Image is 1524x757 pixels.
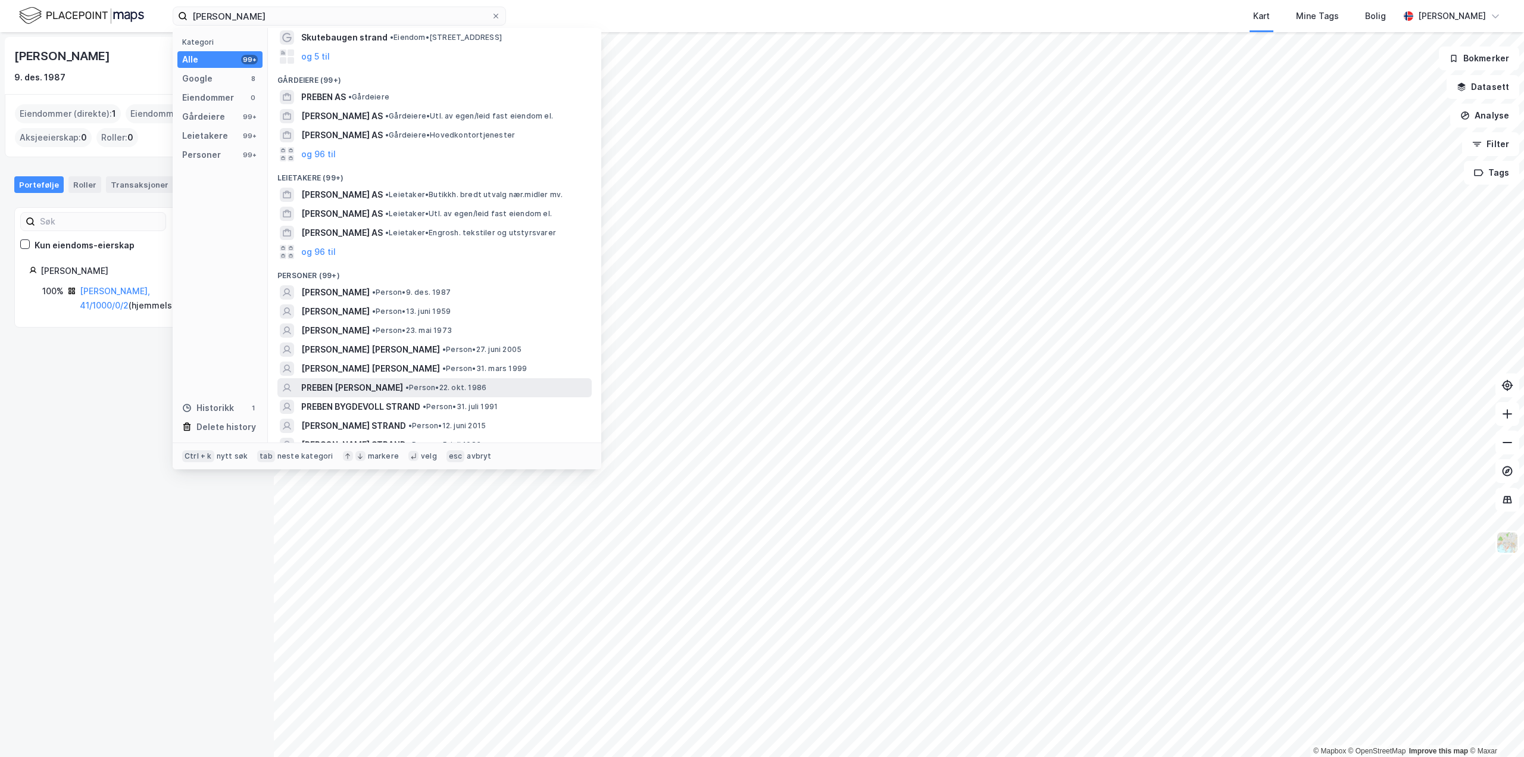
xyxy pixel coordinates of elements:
a: OpenStreetMap [1348,747,1406,755]
span: Gårdeiere [348,92,389,102]
span: [PERSON_NAME] [301,323,370,338]
div: nytt søk [217,451,248,461]
span: [PERSON_NAME] STRAND [301,419,406,433]
span: Gårdeiere • Utl. av egen/leid fast eiendom el. [385,111,553,121]
div: Gårdeiere [182,110,225,124]
button: og 96 til [301,245,336,259]
div: Mine Tags [1296,9,1339,23]
div: Bolig [1365,9,1386,23]
span: • [385,111,389,120]
img: Z [1496,531,1519,554]
span: • [372,326,376,335]
div: 8 [248,74,258,83]
span: • [372,307,376,316]
span: PREBEN BYGDEVOLL STRAND [301,400,420,414]
span: [PERSON_NAME] AS [301,109,383,123]
div: Historikk [182,401,234,415]
span: Leietaker • Utl. av egen/leid fast eiendom el. [385,209,552,219]
div: velg [421,451,437,461]
span: [PERSON_NAME] AS [301,207,383,221]
span: • [442,345,446,354]
span: • [405,383,409,392]
div: neste kategori [277,451,333,461]
div: Kategori [182,38,263,46]
span: [PERSON_NAME] [301,304,370,319]
div: Eiendommer [182,91,234,105]
div: Kun eiendoms-eierskap [35,238,135,253]
span: [PERSON_NAME] AS [301,226,383,240]
div: Ctrl + k [182,450,214,462]
div: Personer (99+) [268,261,601,283]
span: PREBEN [PERSON_NAME] [301,381,403,395]
div: ( hjemmelshaver ) [80,284,245,313]
span: Person • 9. des. 1987 [372,288,451,297]
div: Leietakere (99+) [268,164,601,185]
div: Personer [182,148,221,162]
span: Person • 5. juli 1986 [408,440,481,450]
span: Person • 31. mars 1999 [442,364,527,373]
span: • [372,288,376,297]
button: og 96 til [301,147,336,161]
div: Eiendommer (Indirekte) : [126,104,241,123]
div: 9. des. 1987 [14,70,65,85]
a: Improve this map [1409,747,1468,755]
div: 99+ [241,131,258,141]
span: Person • 27. juni 2005 [442,345,521,354]
span: [PERSON_NAME] AS [301,188,383,202]
div: Alle [182,52,198,67]
button: Analyse [1450,104,1519,127]
span: • [385,130,389,139]
span: • [390,33,394,42]
span: Person • 22. okt. 1986 [405,383,486,392]
span: • [385,228,389,237]
button: Bokmerker [1439,46,1519,70]
div: Roller : [96,128,138,147]
div: 1 [171,179,183,191]
div: Transaksjoner [106,176,188,193]
div: tab [257,450,275,462]
a: Mapbox [1313,747,1346,755]
span: • [442,364,446,373]
button: Datasett [1447,75,1519,99]
a: [PERSON_NAME], 41/1000/0/2 [80,286,150,310]
span: [PERSON_NAME] [PERSON_NAME] [301,342,440,357]
button: Tags [1464,161,1519,185]
div: 100% [42,284,64,298]
span: PREBEN AS [301,90,346,104]
button: Filter [1462,132,1519,156]
div: Kontrollprogram for chat [1464,700,1524,757]
span: • [423,402,426,411]
span: Leietaker • Butikkh. bredt utvalg nær.midler mv. [385,190,563,200]
span: • [408,421,412,430]
input: Søk [35,213,165,230]
span: • [408,440,412,449]
span: Skutebaugen strand [301,30,388,45]
span: Leietaker • Engrosh. tekstiler og utstyrsvarer [385,228,556,238]
span: Person • 31. juli 1991 [423,402,498,412]
img: logo.f888ab2527a4732fd821a326f86c7f29.svg [19,5,144,26]
span: • [385,209,389,218]
div: Delete history [196,420,256,434]
input: Søk på adresse, matrikkel, gårdeiere, leietakere eller personer [188,7,491,25]
div: Gårdeiere (99+) [268,66,601,88]
span: [PERSON_NAME] [301,285,370,300]
div: 99+ [241,112,258,122]
span: Person • 23. mai 1973 [372,326,452,335]
div: [PERSON_NAME] [1418,9,1486,23]
span: Eiendom • [STREET_ADDRESS] [390,33,502,42]
span: • [348,92,352,101]
div: [PERSON_NAME] [14,46,112,66]
span: 0 [127,130,133,145]
div: 99+ [241,55,258,64]
div: Leietakere [182,129,228,143]
span: [PERSON_NAME] AS [301,128,383,142]
iframe: Chat Widget [1464,700,1524,757]
div: Aksjeeierskap : [15,128,92,147]
span: [PERSON_NAME] STRAND [301,438,406,452]
span: 1 [112,107,116,121]
div: 0 [248,93,258,102]
span: 0 [81,130,87,145]
div: Portefølje [14,176,64,193]
div: Roller [68,176,101,193]
button: og 5 til [301,49,330,64]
